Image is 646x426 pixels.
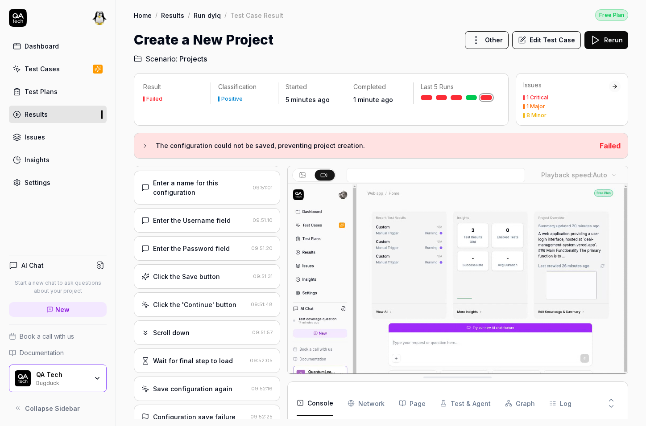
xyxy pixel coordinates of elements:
[348,391,385,416] button: Network
[153,178,249,197] div: Enter a name for this configuration
[512,31,581,49] button: Edit Test Case
[153,300,236,309] div: Click the 'Continue' button
[526,95,548,100] div: 1 Critical
[25,41,59,51] div: Dashboard
[36,371,88,379] div: QA Tech
[230,11,283,20] div: Test Case Result
[251,301,273,307] time: 09:51:48
[600,141,621,150] span: Failed
[144,53,178,64] span: Scenario:
[465,31,509,49] button: Other
[505,391,535,416] button: Graph
[20,348,64,357] span: Documentation
[9,174,107,191] a: Settings
[9,60,107,78] a: Test Cases
[523,81,609,90] div: Issues
[250,414,273,420] time: 09:52:25
[161,11,184,20] a: Results
[584,31,628,49] button: Rerun
[9,399,107,417] button: Collapse Sidebar
[156,140,592,151] h3: The configuration could not be saved, preventing project creation.
[153,328,190,337] div: Scroll down
[9,279,107,295] p: Start a new chat to ask questions about your project
[25,178,50,187] div: Settings
[297,391,333,416] button: Console
[253,184,273,191] time: 09:51:01
[134,53,207,64] a: Scenario:Projects
[188,11,190,20] div: /
[9,128,107,146] a: Issues
[20,332,74,341] span: Book a call with us
[25,155,50,164] div: Insights
[595,9,628,21] a: Free Plan
[153,412,236,422] div: Configuration save failure
[25,404,80,413] span: Collapse Sidebar
[153,216,231,225] div: Enter the Username field
[253,273,273,279] time: 09:51:31
[353,82,406,91] p: Completed
[55,305,70,314] span: New
[9,83,107,100] a: Test Plans
[25,132,45,142] div: Issues
[153,384,232,393] div: Save configuration again
[194,11,221,20] a: Run dyIq
[421,82,492,91] p: Last 5 Runs
[141,140,592,151] button: The configuration could not be saved, preventing project creation.
[526,113,547,118] div: 8 Minor
[252,329,273,336] time: 09:51:57
[155,11,157,20] div: /
[92,11,107,25] img: 5eef0e98-4aae-465c-a732-758f13500123.jpeg
[9,365,107,392] button: QA Tech LogoQA TechBugduck
[251,245,273,251] time: 09:51:20
[146,96,162,102] div: Failed
[253,217,273,223] time: 09:51:10
[25,87,58,96] div: Test Plans
[9,106,107,123] a: Results
[286,82,338,91] p: Started
[221,96,243,102] div: Positive
[25,64,60,74] div: Test Cases
[9,348,107,357] a: Documentation
[25,110,48,119] div: Results
[9,302,107,317] a: New
[399,391,426,416] button: Page
[9,151,107,168] a: Insights
[9,332,107,341] a: Book a call with us
[153,244,230,253] div: Enter the Password field
[134,11,152,20] a: Home
[526,104,545,109] div: 1 Major
[286,96,330,103] time: 5 minutes ago
[21,261,44,270] h4: AI Chat
[250,357,273,364] time: 09:52:05
[36,379,88,386] div: Bugduck
[353,96,393,103] time: 1 minute ago
[224,11,227,20] div: /
[179,53,207,64] span: Projects
[143,82,203,91] p: Result
[251,385,273,392] time: 09:52:16
[541,170,607,180] div: Playback speed:
[15,370,31,386] img: QA Tech Logo
[440,391,491,416] button: Test & Agent
[134,30,273,50] h1: Create a New Project
[9,37,107,55] a: Dashboard
[549,391,571,416] button: Log
[218,82,271,91] p: Classification
[153,356,233,365] div: Wait for final step to load
[153,272,220,281] div: Click the Save button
